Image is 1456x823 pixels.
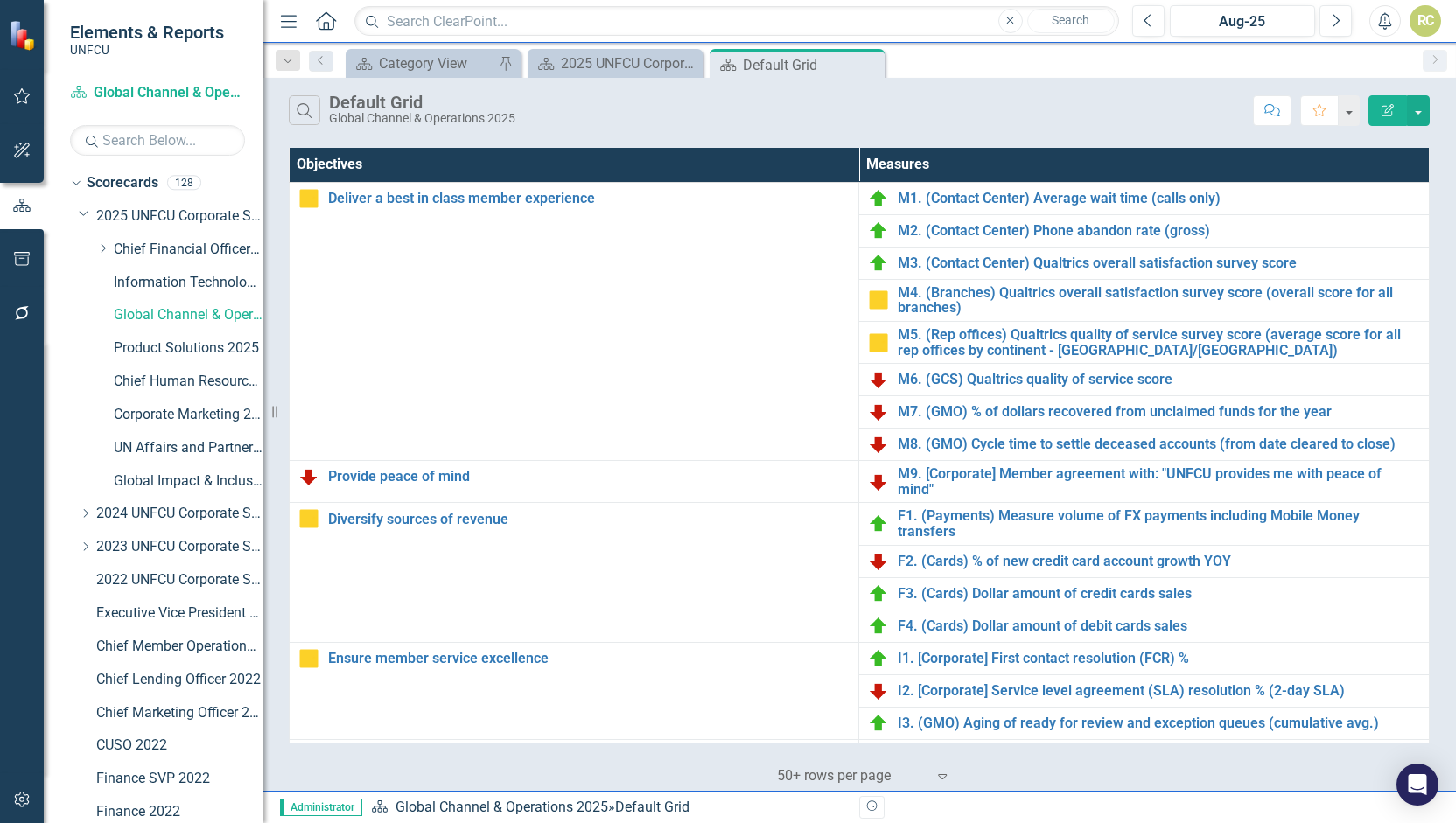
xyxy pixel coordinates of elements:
[96,206,262,227] a: 2025 UNFCU Corporate Scorecard
[898,466,1420,497] a: M9. [Corporate] Member agreement with: "UNFCU provides me with peace of mind"
[868,680,889,701] img: Below Plan
[1170,5,1315,37] button: Aug-25
[96,603,262,624] a: Executive Vice President 2022
[868,713,889,734] img: On Target
[70,83,245,103] a: Global Channel & Operations 2025
[350,52,494,74] a: Category View
[9,19,39,50] img: ClearPoint Strategy
[96,703,262,723] a: Chief Marketing Officer 2022
[167,176,201,191] div: 128
[868,220,889,241] img: On Target
[114,240,262,260] a: Chief Financial Officer 2025
[868,253,889,274] img: On Target
[96,504,262,524] a: 2024 UNFCU Corporate Scorecard
[96,769,262,789] a: Finance SVP 2022
[96,802,262,822] a: Finance 2022
[96,670,262,690] a: Chief Lending Officer 2022
[859,739,1430,771] td: Double-Click to Edit Right Click for Context Menu
[859,674,1430,707] td: Double-Click to Edit Right Click for Context Menu
[898,327,1420,358] a: M5. (Rep offices) Qualtrics quality of service survey score (average score for all rep offices by...
[868,434,889,455] img: Below Plan
[859,279,1430,321] td: Double-Click to Edit Right Click for Context Menu
[859,429,1430,461] td: Double-Click to Edit Right Click for Context Menu
[898,554,1420,569] a: F2. (Cards) % of new credit card account growth YOY
[868,583,889,604] img: On Target
[354,6,1119,37] input: Search ClearPoint...
[1396,764,1438,806] div: Open Intercom Messenger
[395,799,608,815] a: Global Channel & Operations 2025
[898,255,1420,271] a: M3. (Contact Center) Qualtrics overall satisfaction survey score
[868,471,889,492] img: Below Plan
[114,273,262,293] a: Information Technology & Security 2025
[96,637,262,657] a: Chief Member Operations Officer 2022
[898,191,1420,206] a: M1. (Contact Center) Average wait time (calls only)
[859,707,1430,739] td: Double-Click to Edit Right Click for Context Menu
[859,214,1430,247] td: Double-Click to Edit Right Click for Context Menu
[868,616,889,637] img: On Target
[290,642,859,739] td: Double-Click to Edit Right Click for Context Menu
[114,305,262,325] a: Global Channel & Operations 2025
[898,223,1420,239] a: M2. (Contact Center) Phone abandon rate (gross)
[298,466,319,487] img: Below Plan
[898,715,1420,731] a: I3. (GMO) Aging of ready for review and exception queues (cumulative avg.)
[329,112,515,125] div: Global Channel & Operations 2025
[868,648,889,669] img: On Target
[615,799,689,815] div: Default Grid
[87,173,158,193] a: Scorecards
[859,364,1430,396] td: Double-Click to Edit Right Click for Context Menu
[859,322,1430,364] td: Double-Click to Edit Right Click for Context Menu
[859,396,1430,429] td: Double-Click to Edit Right Click for Context Menu
[859,503,1430,545] td: Double-Click to Edit Right Click for Context Menu
[859,182,1430,214] td: Double-Click to Edit Right Click for Context Menu
[898,404,1420,420] a: M7. (GMO) % of dollars recovered from unclaimed funds for the year
[70,125,245,156] input: Search Below...
[532,52,698,74] a: 2025 UNFCU Corporate Balanced Scorecard
[114,405,262,425] a: Corporate Marketing 2025
[328,512,850,527] a: Diversify sources of revenue
[561,52,698,74] div: 2025 UNFCU Corporate Balanced Scorecard
[379,52,494,74] div: Category View
[859,642,1430,674] td: Double-Click to Edit Right Click for Context Menu
[1410,5,1441,37] button: RC
[290,461,859,503] td: Double-Click to Edit Right Click for Context Menu
[859,577,1430,610] td: Double-Click to Edit Right Click for Context Menu
[328,469,850,485] a: Provide peace of mind
[898,508,1420,539] a: F1. (Payments) Measure volume of FX payments including Mobile Money transfers
[898,683,1420,699] a: I2. [Corporate] Service level agreement (SLA) resolution % (2-day SLA)
[114,338,262,359] a: Product Solutions 2025
[868,401,889,422] img: Below Plan
[298,648,319,669] img: Caution
[868,332,889,353] img: Caution
[859,247,1430,279] td: Double-Click to Edit Right Click for Context Menu
[868,289,889,310] img: Caution
[298,188,319,209] img: Caution
[859,545,1430,577] td: Double-Click to Edit Right Click for Context Menu
[868,369,889,390] img: Below Plan
[114,438,262,458] a: UN Affairs and Partnerships 2025
[114,372,262,392] a: Chief Human Resources Officer 2025
[859,461,1430,503] td: Double-Click to Edit Right Click for Context Menu
[859,610,1430,642] td: Double-Click to Edit Right Click for Context Menu
[290,503,859,642] td: Double-Click to Edit Right Click for Context Menu
[290,182,859,460] td: Double-Click to Edit Right Click for Context Menu
[898,618,1420,634] a: F4. (Cards) Dollar amount of debit cards sales
[898,285,1420,316] a: M4. (Branches) Qualtrics overall satisfaction survey score (overall score for all branches)
[328,651,850,666] a: Ensure member service excellence
[329,93,515,112] div: Default Grid
[1052,13,1089,27] span: Search
[868,188,889,209] img: On Target
[1027,9,1115,33] button: Search
[868,513,889,534] img: On Target
[70,43,224,57] small: UNFCU
[96,736,262,756] a: CUSO 2022
[868,551,889,572] img: Below Plan
[1176,11,1309,32] div: Aug-25
[898,586,1420,602] a: F3. (Cards) Dollar amount of credit cards sales
[280,799,362,816] span: Administrator
[298,508,319,529] img: Caution
[898,372,1420,387] a: M6. (GCS) Qualtrics quality of service score
[743,54,880,76] div: Default Grid
[96,537,262,557] a: 2023 UNFCU Corporate Scorecard
[114,471,262,492] a: Global Impact & Inclusion 2025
